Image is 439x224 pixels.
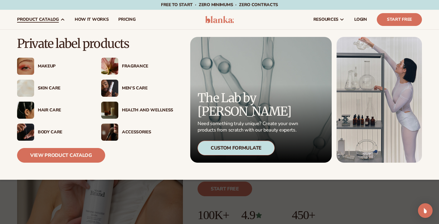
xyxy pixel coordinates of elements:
[70,10,114,29] a: How It Works
[101,80,173,97] a: Male holding moisturizer bottle. Men’s Care
[17,80,89,97] a: Cream moisturizer swatch. Skin Care
[38,64,89,69] div: Makeup
[118,17,135,22] span: pricing
[101,58,118,75] img: Pink blooming flower.
[101,102,173,119] a: Candles and incense on table. Health And Wellness
[418,203,433,218] div: Open Intercom Messenger
[205,16,234,23] img: logo
[101,102,118,119] img: Candles and incense on table.
[309,10,349,29] a: resources
[38,86,89,91] div: Skin Care
[122,86,173,91] div: Men’s Care
[17,148,105,163] a: View Product Catalog
[354,17,367,22] span: LOGIN
[17,124,34,141] img: Male hand applying moisturizer.
[101,124,118,141] img: Female with makeup brush.
[38,130,89,135] div: Body Care
[17,124,89,141] a: Male hand applying moisturizer. Body Care
[38,108,89,113] div: Hair Care
[101,80,118,97] img: Male holding moisturizer bottle.
[17,58,34,75] img: Female with glitter eye makeup.
[313,17,338,22] span: resources
[349,10,372,29] a: LOGIN
[198,141,275,155] div: Custom Formulate
[113,10,140,29] a: pricing
[122,64,173,69] div: Fragrance
[17,102,89,119] a: Female hair pulled back with clips. Hair Care
[198,121,300,133] p: Need something truly unique? Create your own products from scratch with our beauty experts.
[377,13,422,26] a: Start Free
[161,2,278,8] span: Free to start · ZERO minimums · ZERO contracts
[17,80,34,97] img: Cream moisturizer swatch.
[198,91,300,118] p: The Lab by [PERSON_NAME]
[17,58,89,75] a: Female with glitter eye makeup. Makeup
[75,17,109,22] span: How It Works
[12,10,70,29] a: product catalog
[190,37,332,163] a: Microscopic product formula. The Lab by [PERSON_NAME] Need something truly unique? Create your ow...
[122,130,173,135] div: Accessories
[17,102,34,119] img: Female hair pulled back with clips.
[122,108,173,113] div: Health And Wellness
[17,17,59,22] span: product catalog
[101,124,173,141] a: Female with makeup brush. Accessories
[101,58,173,75] a: Pink blooming flower. Fragrance
[337,37,422,163] img: Female in lab with equipment.
[17,37,173,50] p: Private label products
